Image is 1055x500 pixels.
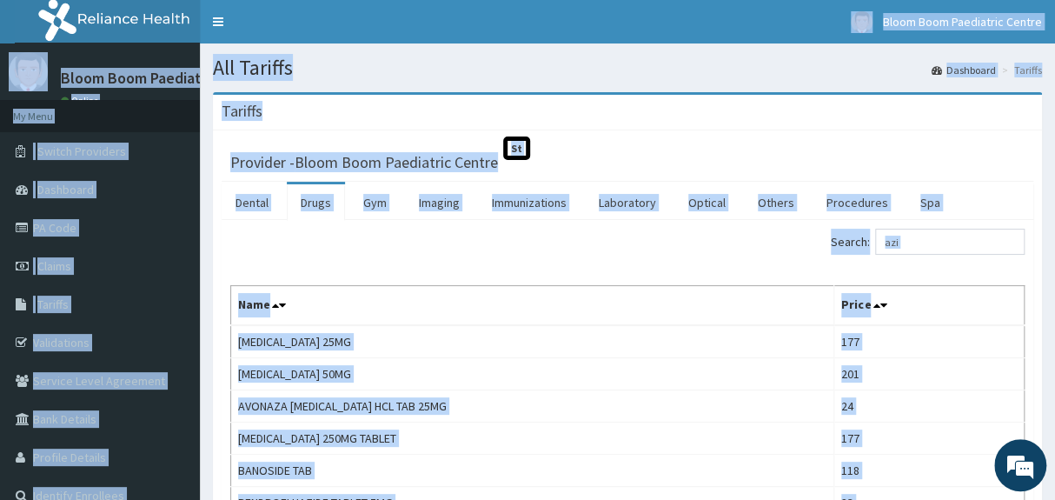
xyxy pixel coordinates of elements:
div: Chat with us now [90,97,292,120]
span: Switch Providers [37,143,126,159]
label: Search: [831,229,1025,255]
a: Drugs [287,184,345,221]
th: Price [834,286,1025,326]
img: User Image [9,52,48,91]
a: Dental [222,184,282,221]
img: User Image [851,11,873,33]
td: 24 [834,390,1025,423]
h3: Tariffs [222,103,262,119]
a: Imaging [405,184,474,221]
a: Immunizations [478,184,581,221]
td: [MEDICAL_DATA] 50MG [231,358,834,390]
img: d_794563401_company_1708531726252_794563401 [32,87,70,130]
div: Minimize live chat window [285,9,327,50]
a: Laboratory [585,184,670,221]
td: AVONAZA [MEDICAL_DATA] HCL TAB 25MG [231,390,834,423]
p: Bloom Boom Paediatric Centre [61,70,269,86]
a: Gym [349,184,401,221]
textarea: Type your message and hit 'Enter' [9,323,331,384]
td: 118 [834,455,1025,487]
span: St [503,137,530,160]
td: [MEDICAL_DATA] 25MG [231,325,834,358]
a: Dashboard [932,63,996,77]
h1: All Tariffs [213,57,1042,79]
li: Tariffs [998,63,1042,77]
span: Claims [37,258,71,274]
h3: Provider - Bloom Boom Paediatric Centre [230,155,498,170]
span: Tariffs [37,297,69,312]
td: 201 [834,358,1025,390]
td: BANOSIDE TAB [231,455,834,487]
span: We're online! [101,143,240,319]
a: Procedures [813,184,902,221]
a: Optical [674,184,740,221]
span: Bloom Boom Paediatric Centre [883,14,1042,30]
span: Dashboard [37,182,94,197]
td: 177 [834,325,1025,358]
a: Spa [906,184,954,221]
a: Others [744,184,808,221]
input: Search: [875,229,1025,255]
td: [MEDICAL_DATA] 250MG TABLET [231,423,834,455]
a: Online [61,95,103,107]
th: Name [231,286,834,326]
td: 177 [834,423,1025,455]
